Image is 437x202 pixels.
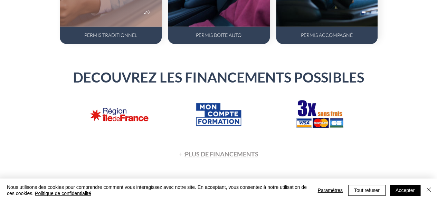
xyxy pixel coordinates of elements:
span: Nous utilisons des cookies pour comprendre comment vous interagissez avec notre site. En acceptan... [7,184,309,196]
span: + : [179,150,258,158]
button: Accepter [390,185,420,196]
button: Tout refuser [348,185,386,196]
span: Paramètres [317,185,342,195]
a: PLUS DE FINANCEMENTS [185,150,258,158]
a: Politique de confidentialité [35,191,91,196]
img: Fermer [425,185,433,194]
div: Share [140,4,155,21]
span: PERMIS ACCOMPAGNÉ [301,32,353,38]
iframe: Wix Chat [309,92,437,202]
a: DECOUVREZ LES FINANCEMENTS POSSIBLES [73,69,364,86]
img: logo_moncompteformation_rvb.png [191,98,246,131]
button: Fermer [425,184,433,196]
span: PERMIS BOÎTE AUTO [196,32,241,38]
span: PERMIS TRADITIONNEL [84,32,137,38]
